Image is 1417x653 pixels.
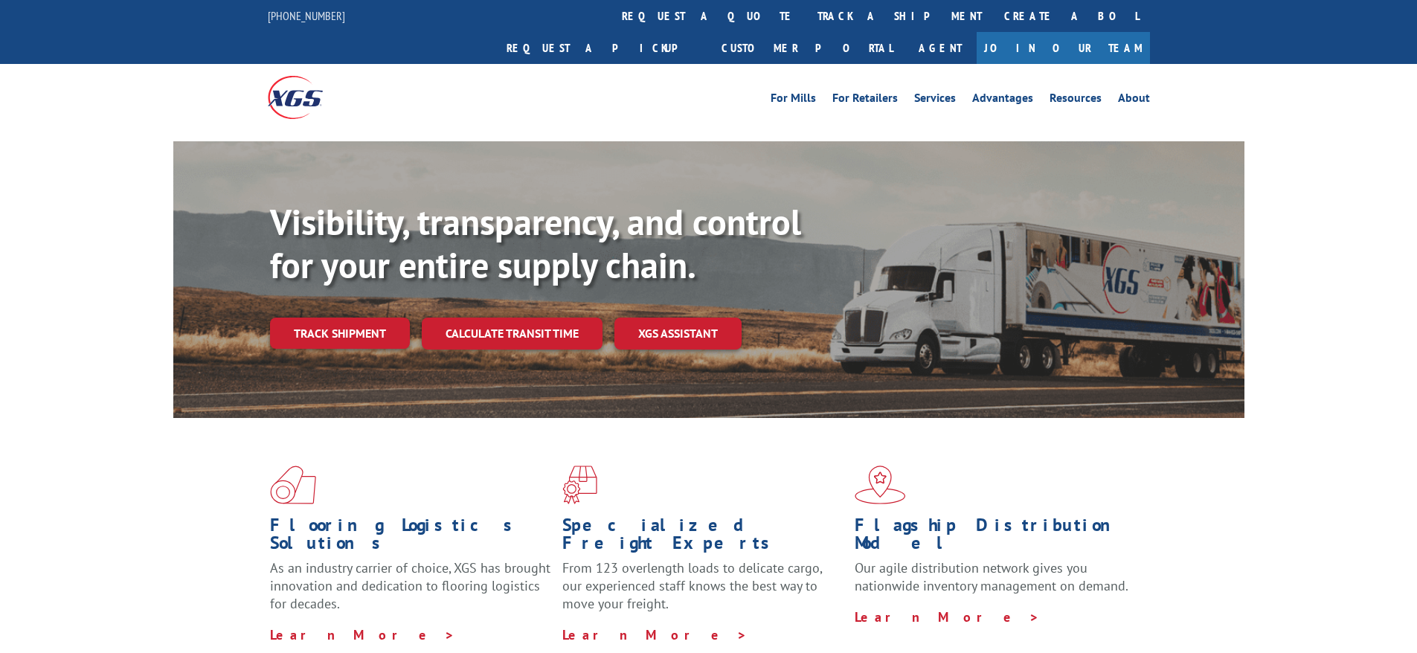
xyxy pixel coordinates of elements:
[977,32,1150,64] a: Join Our Team
[771,92,816,109] a: For Mills
[855,466,906,504] img: xgs-icon-flagship-distribution-model-red
[1118,92,1150,109] a: About
[270,466,316,504] img: xgs-icon-total-supply-chain-intelligence-red
[855,516,1136,559] h1: Flagship Distribution Model
[855,559,1128,594] span: Our agile distribution network gives you nationwide inventory management on demand.
[270,199,801,288] b: Visibility, transparency, and control for your entire supply chain.
[495,32,710,64] a: Request a pickup
[710,32,904,64] a: Customer Portal
[1050,92,1102,109] a: Resources
[914,92,956,109] a: Services
[972,92,1033,109] a: Advantages
[562,626,748,643] a: Learn More >
[614,318,742,350] a: XGS ASSISTANT
[562,516,844,559] h1: Specialized Freight Experts
[270,516,551,559] h1: Flooring Logistics Solutions
[422,318,603,350] a: Calculate transit time
[562,559,844,625] p: From 123 overlength loads to delicate cargo, our experienced staff knows the best way to move you...
[832,92,898,109] a: For Retailers
[270,318,410,349] a: Track shipment
[562,466,597,504] img: xgs-icon-focused-on-flooring-red
[270,626,455,643] a: Learn More >
[270,559,550,612] span: As an industry carrier of choice, XGS has brought innovation and dedication to flooring logistics...
[904,32,977,64] a: Agent
[268,8,345,23] a: [PHONE_NUMBER]
[855,608,1040,625] a: Learn More >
